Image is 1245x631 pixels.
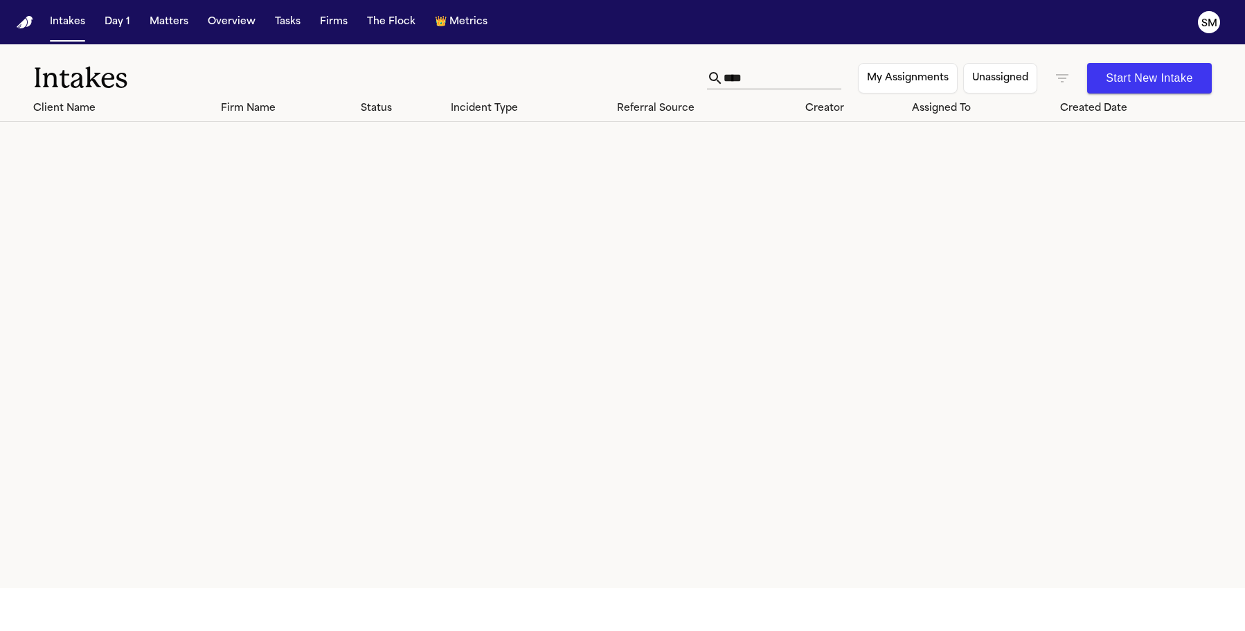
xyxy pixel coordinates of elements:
[617,101,794,116] div: Referral Source
[361,10,421,35] button: The Flock
[221,101,350,116] div: Firm Name
[429,10,493,35] button: crownMetrics
[33,101,210,116] div: Client Name
[144,10,194,35] button: Matters
[361,101,440,116] div: Status
[435,15,447,29] span: crown
[17,16,33,29] img: Finch Logo
[1087,63,1212,94] button: Start New Intake
[963,63,1037,94] button: Unassigned
[449,15,487,29] span: Metrics
[202,10,261,35] button: Overview
[912,101,1050,116] div: Assigned To
[99,10,136,35] button: Day 1
[314,10,353,35] button: Firms
[269,10,306,35] button: Tasks
[1201,19,1217,28] text: SM
[33,61,707,96] h1: Intakes
[1060,101,1215,116] div: Created Date
[858,63,958,94] button: My Assignments
[17,16,33,29] a: Home
[44,10,91,35] button: Intakes
[805,101,900,116] div: Creator
[451,101,606,116] div: Incident Type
